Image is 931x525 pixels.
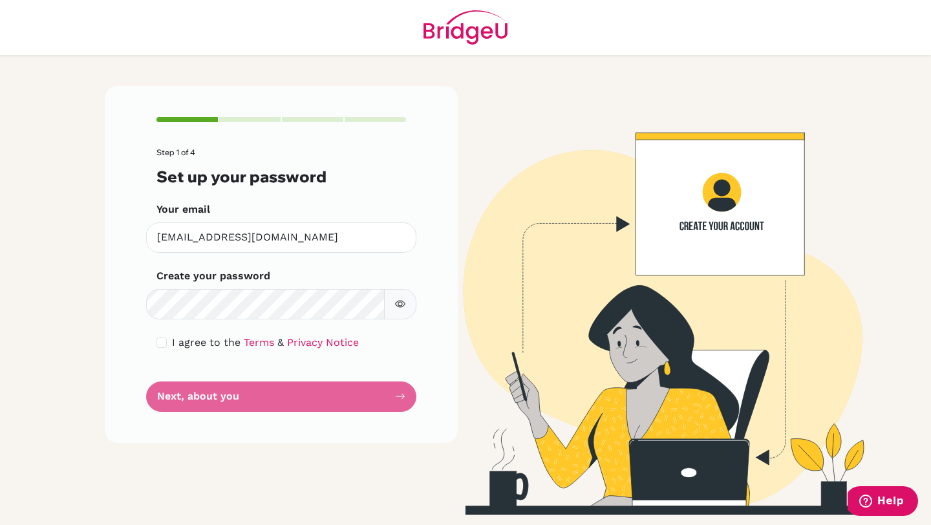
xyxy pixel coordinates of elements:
[156,147,195,157] span: Step 1 of 4
[287,336,359,348] a: Privacy Notice
[156,268,270,284] label: Create your password
[156,167,406,186] h3: Set up your password
[146,222,416,253] input: Insert your email*
[172,336,241,348] span: I agree to the
[277,336,284,348] span: &
[848,486,918,519] iframe: Opens a widget where you can find more information
[244,336,274,348] a: Terms
[156,202,210,217] label: Your email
